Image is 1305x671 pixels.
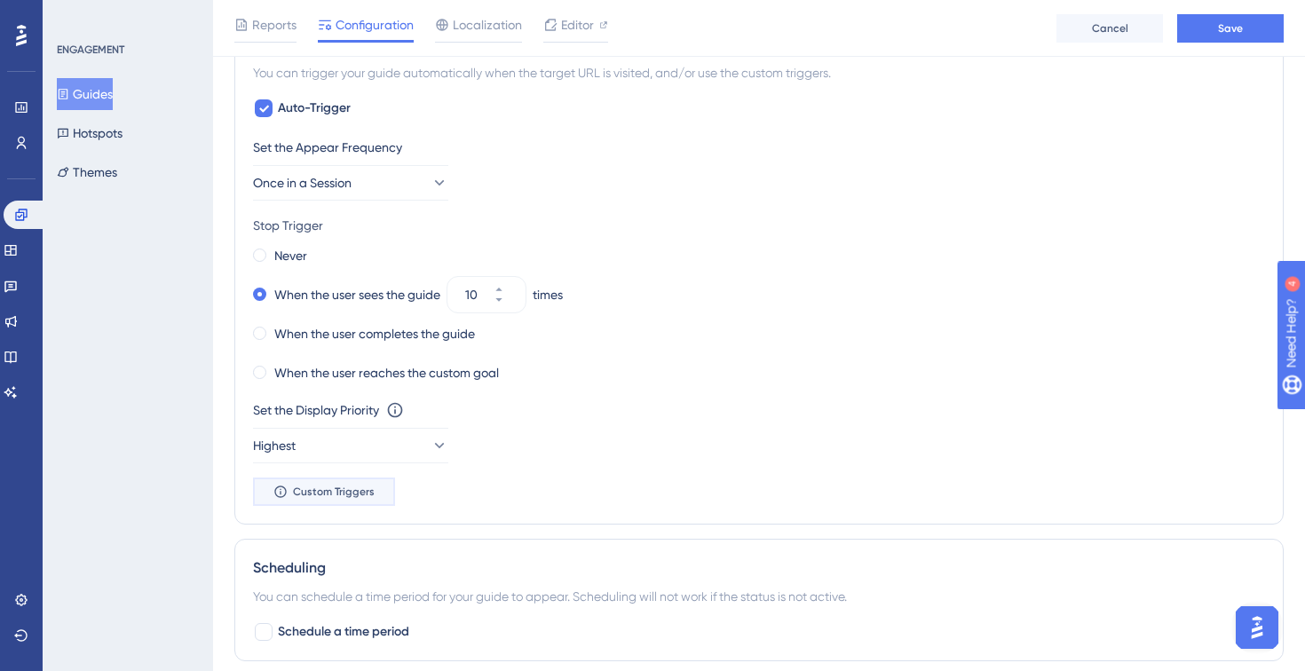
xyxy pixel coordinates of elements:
span: Configuration [336,14,414,36]
button: Themes [57,156,117,188]
div: times [533,284,563,305]
span: Schedule a time period [278,621,409,643]
button: Once in a Session [253,165,448,201]
button: Save [1177,14,1284,43]
button: Hotspots [57,117,123,149]
span: Reports [252,14,297,36]
div: 4 [123,9,129,23]
div: Stop Trigger [253,215,1265,236]
iframe: UserGuiding AI Assistant Launcher [1230,601,1284,654]
span: Once in a Session [253,172,352,193]
div: Scheduling [253,557,1265,579]
div: ENGAGEMENT [57,43,124,57]
div: Set the Appear Frequency [253,137,1265,158]
span: Auto-Trigger [278,98,351,119]
span: Highest [253,435,296,456]
button: Cancel [1056,14,1163,43]
button: Guides [57,78,113,110]
span: Cancel [1092,21,1128,36]
button: Highest [253,428,448,463]
div: You can trigger your guide automatically when the target URL is visited, and/or use the custom tr... [253,62,1265,83]
label: When the user reaches the custom goal [274,362,499,383]
button: Custom Triggers [253,478,395,506]
span: Need Help? [42,4,111,26]
label: Never [274,245,307,266]
label: When the user sees the guide [274,284,440,305]
div: Set the Display Priority [253,399,379,421]
label: When the user completes the guide [274,323,475,344]
span: Localization [453,14,522,36]
span: Editor [561,14,594,36]
span: Save [1218,21,1243,36]
span: Custom Triggers [293,485,375,499]
div: You can schedule a time period for your guide to appear. Scheduling will not work if the status i... [253,586,1265,607]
